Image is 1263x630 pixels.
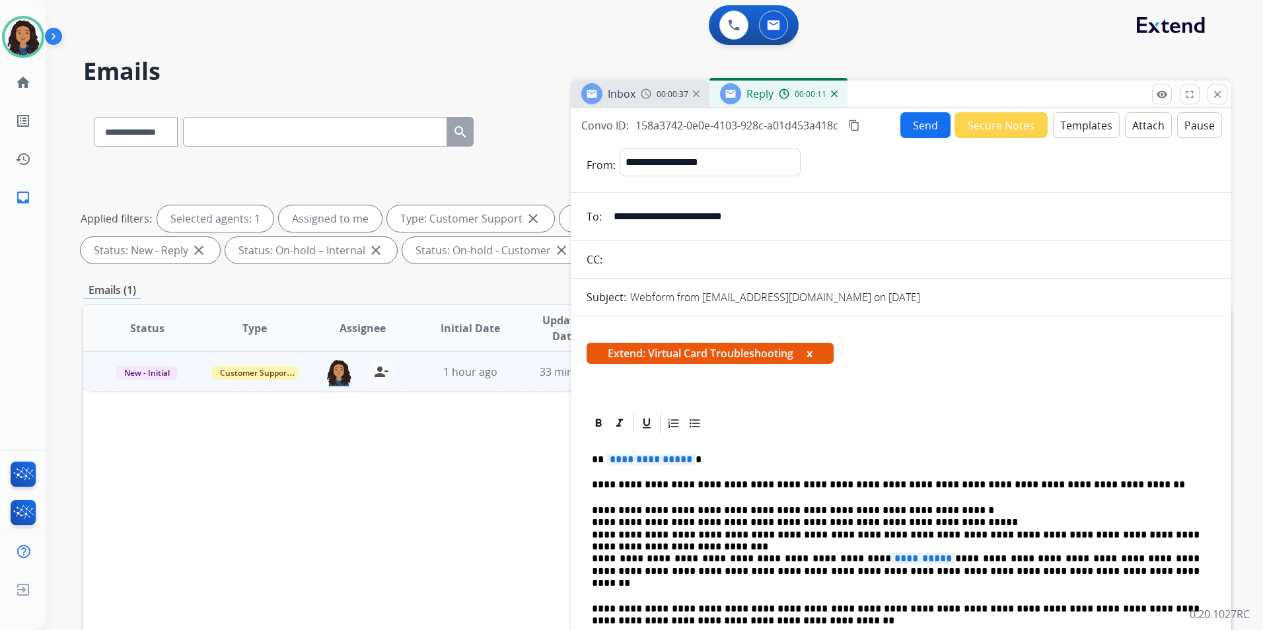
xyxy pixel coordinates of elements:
[191,242,207,258] mat-icon: close
[340,320,386,336] span: Assignee
[242,320,267,336] span: Type
[746,87,774,101] span: Reply
[15,190,31,205] mat-icon: inbox
[807,345,812,361] button: x
[587,289,626,305] p: Subject:
[326,359,352,386] img: agent-avatar
[402,237,583,263] div: Status: On-hold - Customer
[630,289,920,305] p: Webform from [EMAIL_ADDRESS][DOMAIN_NAME] on [DATE]
[83,282,141,298] p: Emails (1)
[1190,606,1250,622] p: 0.20.1027RC
[610,413,630,433] div: Italic
[587,209,602,225] p: To:
[81,237,220,263] div: Status: New - Reply
[559,205,733,232] div: Type: Shipping Protection
[81,211,152,227] p: Applied filters:
[116,366,178,380] span: New - Initial
[540,365,616,379] span: 33 minutes ago
[608,87,635,101] span: Inbox
[1156,88,1168,100] mat-icon: remove_red_eye
[664,413,684,433] div: Ordered List
[441,320,500,336] span: Initial Date
[955,112,1048,138] button: Secure Notes
[587,252,602,267] p: CC:
[1211,88,1223,100] mat-icon: close
[587,157,616,173] p: From:
[587,343,834,364] span: Extend: Virtual Card Troubleshooting
[279,205,382,232] div: Assigned to me
[83,58,1231,85] h2: Emails
[452,124,468,140] mat-icon: search
[554,242,569,258] mat-icon: close
[535,312,595,344] span: Updated Date
[15,75,31,90] mat-icon: home
[1125,112,1172,138] button: Attach
[637,413,657,433] div: Underline
[1177,112,1222,138] button: Pause
[900,112,951,138] button: Send
[443,365,497,379] span: 1 hour ago
[685,413,705,433] div: Bullet List
[589,413,608,433] div: Bold
[130,320,164,336] span: Status
[225,237,397,263] div: Status: On-hold – Internal
[848,120,860,131] mat-icon: content_copy
[15,113,31,129] mat-icon: list_alt
[1184,88,1196,100] mat-icon: fullscreen
[581,118,629,133] p: Convo ID:
[657,89,688,100] span: 00:00:37
[387,205,554,232] div: Type: Customer Support
[5,18,42,55] img: avatar
[1053,112,1120,138] button: Templates
[15,151,31,167] mat-icon: history
[373,364,389,380] mat-icon: person_remove
[635,118,838,133] span: 158a3742-0e0e-4103-928c-a01d453a418c
[525,211,541,227] mat-icon: close
[212,366,298,380] span: Customer Support
[368,242,384,258] mat-icon: close
[795,89,826,100] span: 00:00:11
[157,205,273,232] div: Selected agents: 1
